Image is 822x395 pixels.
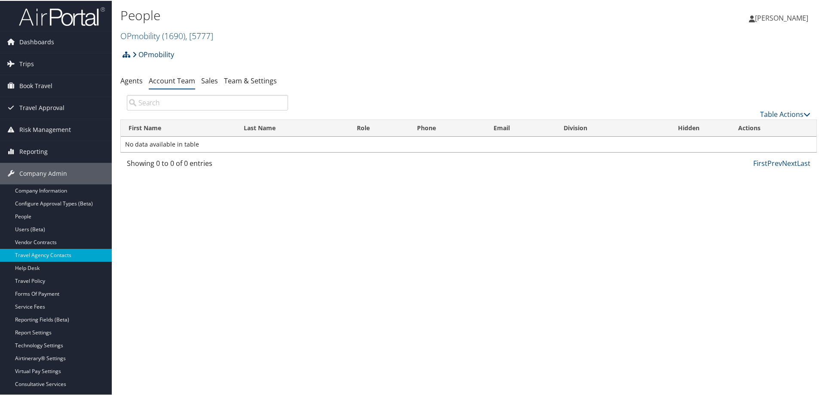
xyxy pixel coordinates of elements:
div: Showing 0 to 0 of 0 entries [127,157,288,172]
span: Book Travel [19,74,52,96]
img: airportal-logo.png [19,6,105,26]
th: Phone [409,119,486,136]
th: Division: activate to sort column ascending [556,119,647,136]
a: First [753,158,767,167]
a: Agents [120,75,143,85]
th: Role: activate to sort column ascending [349,119,409,136]
span: , [ 5777 ] [185,29,213,41]
td: No data available in table [121,136,816,151]
a: [PERSON_NAME] [749,4,817,30]
a: Account Team [149,75,195,85]
th: Actions [730,119,816,136]
a: Sales [201,75,218,85]
th: Hidden: activate to sort column ascending [647,119,730,136]
a: Team & Settings [224,75,277,85]
span: Reporting [19,140,48,162]
a: OPmobility [120,29,213,41]
span: [PERSON_NAME] [755,12,808,22]
a: Prev [767,158,782,167]
input: Search [127,94,288,110]
span: Dashboards [19,31,54,52]
span: ( 1690 ) [162,29,185,41]
a: OPmobility [132,45,174,62]
span: Trips [19,52,34,74]
span: Risk Management [19,118,71,140]
a: Table Actions [760,109,810,118]
th: Last Name: activate to sort column ascending [236,119,349,136]
a: Last [797,158,810,167]
h1: People [120,6,585,24]
a: Next [782,158,797,167]
span: Company Admin [19,162,67,184]
th: First Name: activate to sort column ascending [121,119,236,136]
span: Travel Approval [19,96,64,118]
th: Email: activate to sort column ascending [486,119,556,136]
